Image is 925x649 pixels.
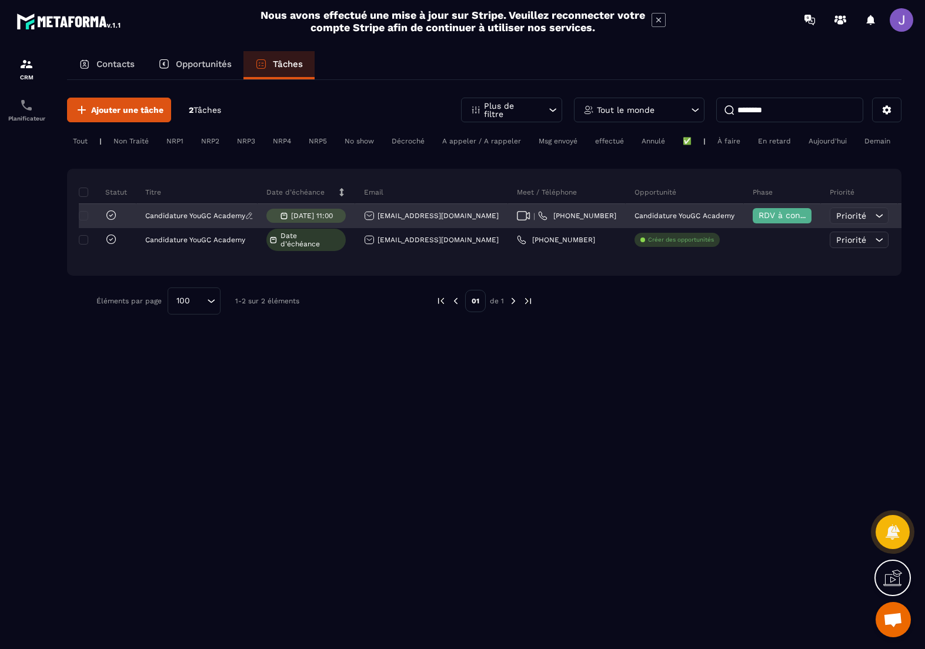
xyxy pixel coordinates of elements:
p: de 1 [490,296,504,306]
p: 2 [189,105,221,116]
p: Statut [82,188,127,197]
img: scheduler [19,98,34,112]
p: Priorité [830,188,854,197]
p: | [703,137,706,145]
button: Ajouter une tâche [67,98,171,122]
a: Opportunités [146,51,243,79]
img: logo [16,11,122,32]
a: Tâches [243,51,315,79]
div: A appeler / A rappeler [436,134,527,148]
p: 01 [465,290,486,312]
div: Msg envoyé [533,134,583,148]
a: [PHONE_NUMBER] [538,211,616,220]
p: Candidature YouGC Academy [145,236,245,244]
div: En retard [752,134,797,148]
p: Opportunités [176,59,232,69]
p: Plus de filtre [484,102,536,118]
a: formationformationCRM [3,48,50,89]
p: [DATE] 11:00 [291,212,333,220]
p: Tout le monde [597,106,654,114]
div: NRP2 [195,134,225,148]
img: next [508,296,519,306]
h2: Nous avons effectué une mise à jour sur Stripe. Veuillez reconnecter votre compte Stripe afin de ... [260,9,646,34]
input: Search for option [194,295,204,307]
div: NRP3 [231,134,261,148]
span: Ajouter une tâche [91,104,163,116]
div: effectué [589,134,630,148]
div: Décroché [386,134,430,148]
div: No show [339,134,380,148]
span: RDV à confimer ❓ [759,210,834,220]
div: Aujourd'hui [803,134,853,148]
p: 1-2 sur 2 éléments [235,297,299,305]
div: NRP5 [303,134,333,148]
p: | [99,137,102,145]
p: Éléments par page [96,297,162,305]
p: Candidature YouGC Academy [145,212,245,220]
p: Tâches [273,59,303,69]
img: formation [19,57,34,71]
div: Ouvrir le chat [876,602,911,637]
p: Planificateur [3,115,50,122]
p: Email [364,188,383,197]
img: prev [436,296,446,306]
span: | [533,212,535,220]
img: next [523,296,533,306]
div: Non Traité [108,134,155,148]
p: Créer des opportunités [648,236,714,244]
div: ✅ [677,134,697,148]
p: Opportunité [635,188,676,197]
a: schedulerschedulerPlanificateur [3,89,50,131]
a: Contacts [67,51,146,79]
span: Priorité [836,235,866,245]
div: Demain [859,134,896,148]
p: Titre [145,188,161,197]
span: Priorité [836,211,866,220]
p: CRM [3,74,50,81]
p: Meet / Téléphone [517,188,577,197]
div: À faire [712,134,746,148]
img: prev [450,296,461,306]
p: Phase [753,188,773,197]
div: Tout [67,134,93,148]
p: Date d’échéance [266,188,325,197]
div: NRP4 [267,134,297,148]
p: Candidature YouGC Academy [635,212,734,220]
span: Date d’échéance [280,232,343,248]
div: Search for option [168,287,221,315]
div: NRP1 [161,134,189,148]
a: [PHONE_NUMBER] [517,235,595,245]
span: 100 [172,295,194,307]
div: Annulé [636,134,671,148]
p: Contacts [96,59,135,69]
span: Tâches [193,105,221,115]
